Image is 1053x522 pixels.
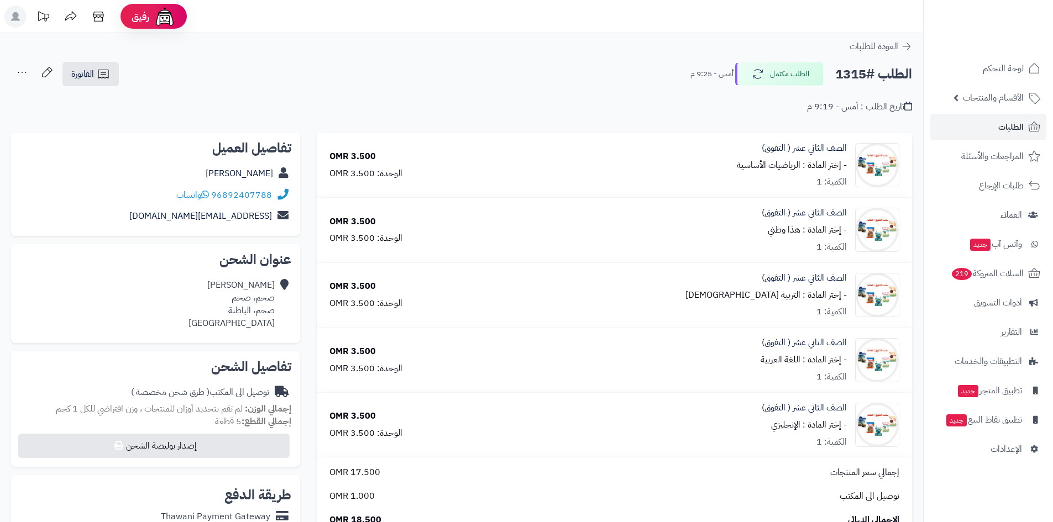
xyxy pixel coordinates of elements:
span: لم تقم بتحديد أوزان للمنتجات ، وزن افتراضي للكل 1 كجم [56,402,243,415]
button: إصدار بوليصة الشحن [18,434,290,458]
div: الوحدة: 3.500 OMR [329,427,402,440]
a: الصف الثاني عشر ( التفوق) [762,336,847,349]
div: 3.500 OMR [329,150,376,163]
small: - إختر المادة : الإنجليزي [771,418,847,431]
strong: إجمالي الوزن: [245,402,291,415]
a: الطلبات [930,114,1046,140]
small: - إختر المادة : هذا وطني [768,223,847,236]
strong: إجمالي القطع: [242,415,291,428]
span: تطبيق المتجر [957,383,1022,398]
a: 96892407788 [211,188,272,202]
div: الكمية: 1 [816,371,847,383]
div: الكمية: 1 [816,436,847,449]
h2: تفاصيل العميل [20,141,291,155]
span: العودة للطلبات [850,40,898,53]
img: 1694021956-WhatsApp%20Image%202023-09-06%20at%2021.34.52-90x90.jpg [856,208,899,252]
span: رفيق [132,10,149,23]
small: - إختر المادة : التربية [DEMOGRAPHIC_DATA] [685,288,847,302]
div: توصيل الى المكتب [131,386,269,399]
small: أمس - 9:25 م [690,68,734,80]
small: - إختر المادة : الرياضيات الأساسية [737,159,847,172]
a: الصف الثاني عشر ( التفوق) [762,207,847,219]
h2: الطلب #1315 [835,63,912,86]
a: لوحة التحكم [930,55,1046,82]
h2: طريقة الدفع [224,488,291,502]
a: الإعدادات [930,436,1046,462]
img: 1694021956-WhatsApp%20Image%202023-09-06%20at%2021.34.52-90x90.jpg [856,273,899,317]
span: إجمالي سعر المنتجات [830,466,899,479]
span: الطلبات [998,119,1024,135]
span: وآتس آب [969,236,1022,252]
span: التقارير [1001,324,1022,340]
span: العملاء [1000,207,1022,223]
div: 3.500 OMR [329,215,376,228]
a: [EMAIL_ADDRESS][DOMAIN_NAME] [129,209,272,223]
span: جديد [946,414,967,426]
a: السلات المتروكة219 [930,260,1046,287]
a: الفاتورة [62,62,119,86]
a: وآتس آبجديد [930,231,1046,257]
div: الكمية: 1 [816,305,847,318]
a: الصف الثاني عشر ( التفوق) [762,142,847,155]
a: [PERSON_NAME] [206,167,273,180]
div: الوحدة: 3.500 OMR [329,232,402,245]
span: 1.000 OMR [329,490,375,503]
span: الإعدادات [991,441,1022,457]
div: 3.500 OMR [329,280,376,293]
span: المراجعات والأسئلة [961,149,1024,164]
div: تاريخ الطلب : أمس - 9:19 م [807,101,912,113]
img: logo-2.png [978,31,1042,54]
a: تحديثات المنصة [29,6,57,30]
span: التطبيقات والخدمات [955,354,1022,369]
a: أدوات التسويق [930,289,1046,316]
span: طلبات الإرجاع [979,178,1024,193]
div: الوحدة: 3.500 OMR [329,167,402,180]
span: السلات المتروكة [951,266,1024,281]
span: لوحة التحكم [983,61,1024,76]
h2: تفاصيل الشحن [20,360,291,373]
img: 1694021956-WhatsApp%20Image%202023-09-06%20at%2021.34.52-90x90.jpg [856,338,899,382]
span: الأقسام والمنتجات [963,90,1024,106]
img: 1694021956-WhatsApp%20Image%202023-09-06%20at%2021.34.52-90x90.jpg [856,403,899,447]
div: 3.500 OMR [329,410,376,423]
div: الكمية: 1 [816,241,847,254]
img: 1694021956-WhatsApp%20Image%202023-09-06%20at%2021.34.52-90x90.jpg [856,143,899,187]
a: تطبيق نقاط البيعجديد [930,407,1046,433]
button: الطلب مكتمل [735,62,824,86]
a: العملاء [930,202,1046,228]
small: - إختر المادة : اللغة العربية [761,353,847,366]
a: المراجعات والأسئلة [930,143,1046,170]
img: ai-face.png [154,6,176,28]
div: 3.500 OMR [329,345,376,358]
a: العودة للطلبات [850,40,912,53]
a: الصف الثاني عشر ( التفوق) [762,272,847,284]
div: الكمية: 1 [816,176,847,188]
small: 5 قطعة [215,415,291,428]
div: [PERSON_NAME] صحم، صحم صحم، الباطنة [GEOGRAPHIC_DATA] [188,279,275,329]
span: ( طرق شحن مخصصة ) [131,386,209,399]
span: 17.500 OMR [329,466,380,479]
span: تطبيق نقاط البيع [945,412,1022,428]
div: الوحدة: 3.500 OMR [329,362,402,375]
span: أدوات التسويق [974,295,1022,310]
a: تطبيق المتجرجديد [930,377,1046,404]
span: 219 [952,268,972,280]
span: توصيل الى المكتب [840,490,899,503]
h2: عنوان الشحن [20,253,291,266]
span: الفاتورة [71,67,94,81]
div: الوحدة: 3.500 OMR [329,297,402,310]
a: الصف الثاني عشر ( التفوق) [762,402,847,414]
a: التطبيقات والخدمات [930,348,1046,375]
a: واتساب [176,188,209,202]
span: جديد [970,239,991,251]
span: جديد [958,385,978,397]
a: التقارير [930,319,1046,345]
a: طلبات الإرجاع [930,172,1046,199]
